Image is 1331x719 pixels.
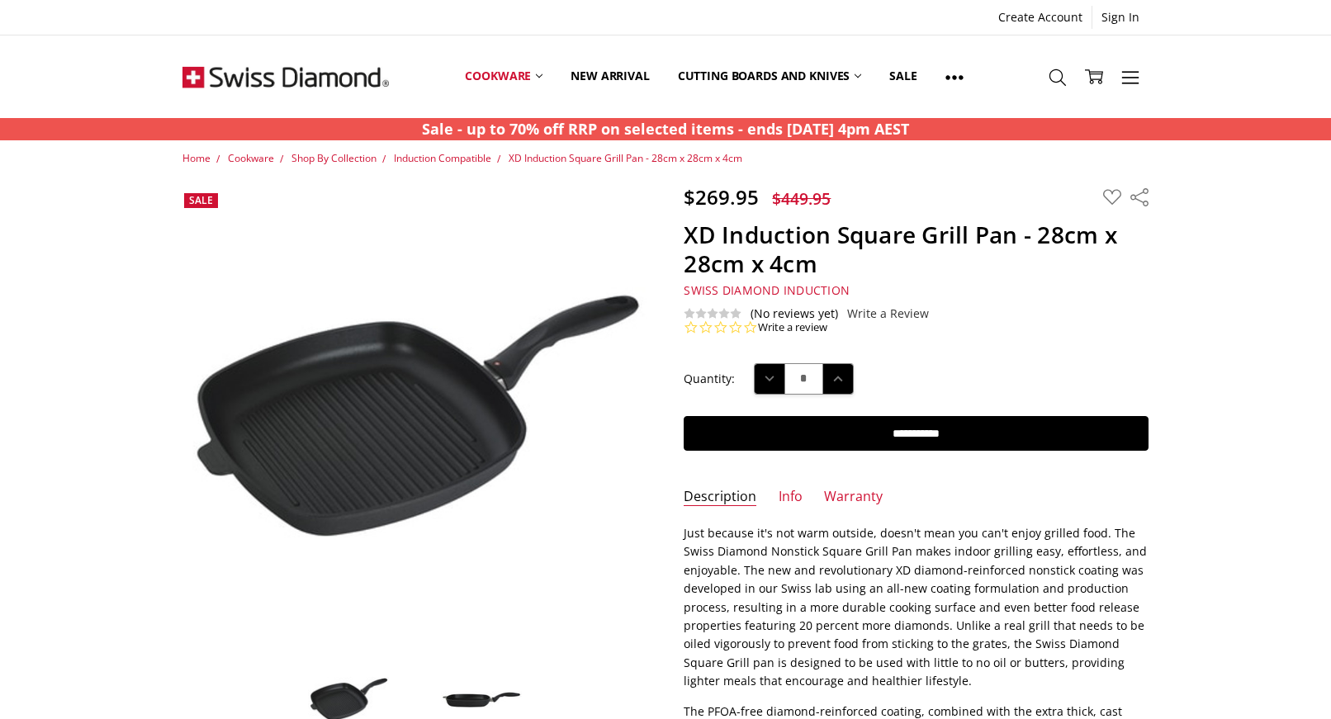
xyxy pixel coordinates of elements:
a: Write a Review [847,307,929,320]
a: Description [684,488,756,507]
a: New arrival [557,40,663,113]
span: $269.95 [684,183,759,210]
a: Cookware [451,40,557,113]
p: Just because it's not warm outside, doesn't mean you can't enjoy grilled food. The Swiss Diamond ... [684,524,1149,691]
a: Write a review [758,320,827,335]
a: Info [779,488,803,507]
a: Show All [931,40,978,114]
h1: XD Induction Square Grill Pan - 28cm x 28cm x 4cm [684,220,1149,278]
a: Induction Compatible [394,151,491,165]
label: Quantity: [684,370,735,388]
span: (No reviews yet) [751,307,838,320]
a: XD Induction Square Grill Pan - 28cm x 28cm x 4cm [509,151,742,165]
a: Cookware [228,151,274,165]
span: Swiss Diamond Induction [684,282,850,298]
a: Sale [875,40,931,113]
img: Free Shipping On Every Order [182,35,389,118]
a: Sign In [1092,6,1149,29]
img: XD Induction Square Grill Pan - 28cm x 28cm x 4cm [440,690,523,709]
a: Cutting boards and knives [664,40,876,113]
span: $449.95 [772,187,831,210]
a: Home [182,151,211,165]
a: Warranty [824,488,883,507]
span: Sale [189,193,213,207]
a: Shop By Collection [291,151,377,165]
a: Create Account [989,6,1092,29]
strong: Sale - up to 70% off RRP on selected items - ends [DATE] 4pm AEST [422,119,909,139]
